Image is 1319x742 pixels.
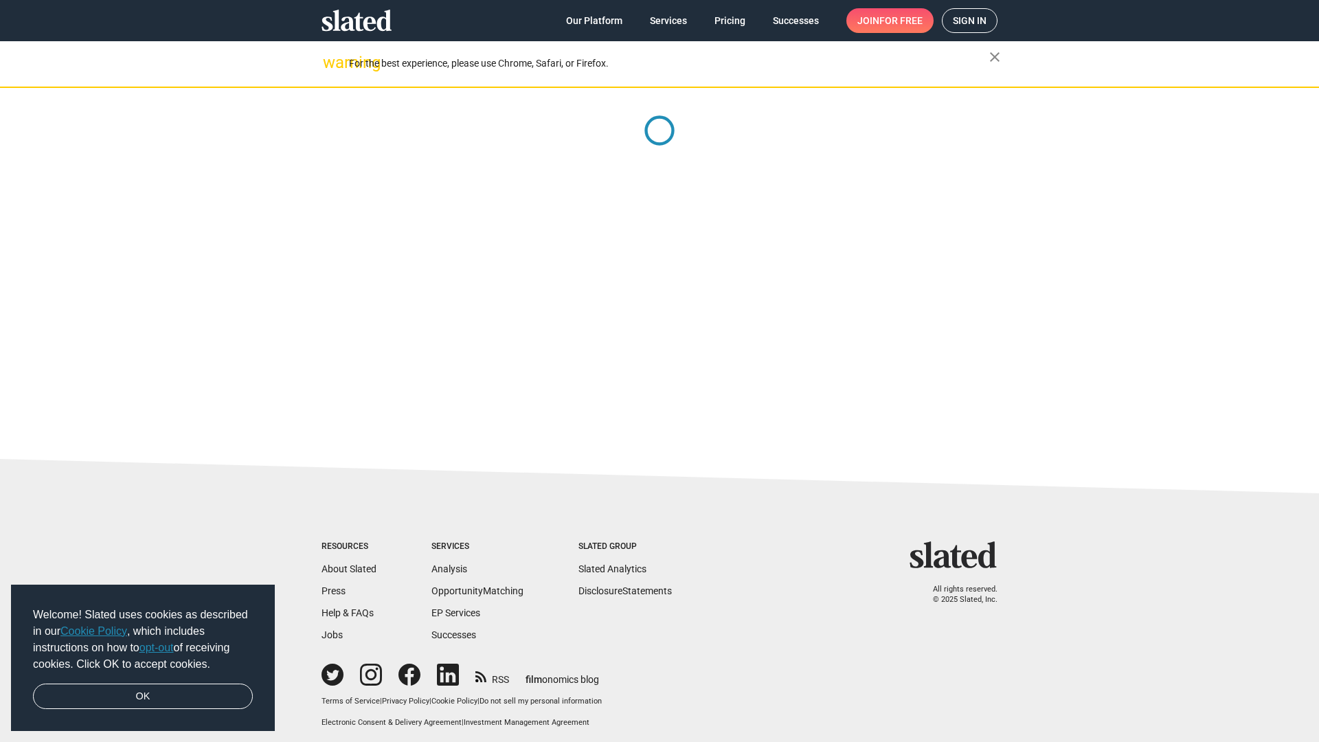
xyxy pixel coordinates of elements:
[942,8,997,33] a: Sign in
[578,541,672,552] div: Slated Group
[918,585,997,605] p: All rights reserved. © 2025 Slated, Inc.
[322,585,346,596] a: Press
[526,662,599,686] a: filmonomics blog
[349,54,989,73] div: For the best experience, please use Chrome, Safari, or Firefox.
[33,684,253,710] a: dismiss cookie message
[639,8,698,33] a: Services
[322,563,376,574] a: About Slated
[703,8,756,33] a: Pricing
[431,697,477,706] a: Cookie Policy
[322,607,374,618] a: Help & FAQs
[987,49,1003,65] mat-icon: close
[526,674,542,685] span: film
[139,642,174,653] a: opt-out
[11,585,275,732] div: cookieconsent
[60,625,127,637] a: Cookie Policy
[480,697,602,707] button: Do not sell my personal information
[477,697,480,706] span: |
[578,585,672,596] a: DisclosureStatements
[33,607,253,673] span: Welcome! Slated uses cookies as described in our , which includes instructions on how to of recei...
[566,8,622,33] span: Our Platform
[431,607,480,618] a: EP Services
[431,629,476,640] a: Successes
[578,563,646,574] a: Slated Analytics
[322,541,376,552] div: Resources
[773,8,819,33] span: Successes
[650,8,687,33] span: Services
[322,718,462,727] a: Electronic Consent & Delivery Agreement
[879,8,923,33] span: for free
[762,8,830,33] a: Successes
[322,697,380,706] a: Terms of Service
[431,563,467,574] a: Analysis
[953,9,987,32] span: Sign in
[846,8,934,33] a: Joinfor free
[429,697,431,706] span: |
[431,585,523,596] a: OpportunityMatching
[555,8,633,33] a: Our Platform
[857,8,923,33] span: Join
[464,718,589,727] a: Investment Management Agreement
[323,54,339,71] mat-icon: warning
[382,697,429,706] a: Privacy Policy
[322,629,343,640] a: Jobs
[462,718,464,727] span: |
[431,541,523,552] div: Services
[475,665,509,686] a: RSS
[380,697,382,706] span: |
[714,8,745,33] span: Pricing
